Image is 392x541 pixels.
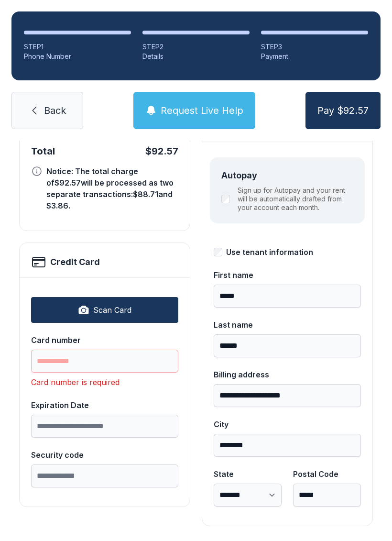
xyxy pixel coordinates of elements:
div: Expiration Date [31,399,178,411]
input: Card number [31,350,178,373]
div: State [214,468,282,480]
span: Scan Card [93,304,131,316]
div: STEP 1 [24,42,131,52]
div: Billing address [214,369,361,380]
div: City [214,419,361,430]
div: Autopay [221,169,353,182]
div: Postal Code [293,468,361,480]
div: Details [142,52,250,61]
span: Back [44,104,66,117]
h2: Credit Card [50,255,100,269]
div: Last name [214,319,361,331]
input: Expiration Date [31,415,178,438]
div: Security code [31,449,178,461]
input: Postal Code [293,484,361,507]
select: State [214,484,282,507]
input: First name [214,285,361,308]
div: Notice: The total charge of $92.57 will be processed as two separate transactions: $88.71 and $3.... [46,166,178,211]
div: First name [214,269,361,281]
input: Billing address [214,384,361,407]
div: STEP 2 [142,42,250,52]
div: STEP 3 [261,42,368,52]
div: Phone Number [24,52,131,61]
label: Sign up for Autopay and your rent will be automatically drafted from your account each month. [238,186,353,212]
span: Pay $92.57 [317,104,369,117]
div: Card number [31,334,178,346]
div: Card number is required [31,376,178,388]
input: Security code [31,464,178,487]
input: Last name [214,334,361,357]
div: Total [31,144,55,158]
input: City [214,434,361,457]
div: $92.57 [145,144,178,158]
div: Use tenant information [226,246,313,258]
div: Payment [261,52,368,61]
span: Request Live Help [161,104,243,117]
